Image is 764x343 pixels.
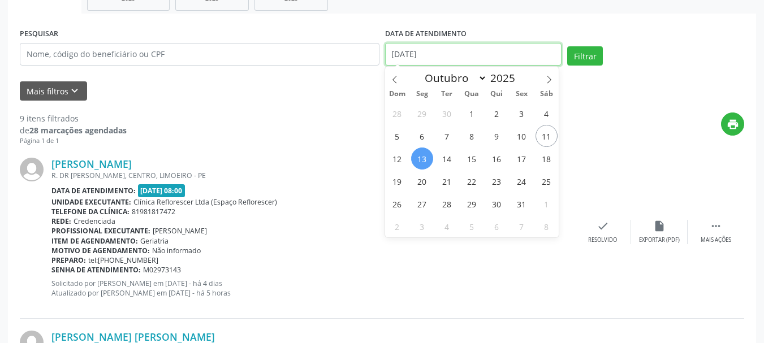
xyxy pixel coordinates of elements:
span: Novembro 3, 2025 [411,215,433,237]
span: Outubro 18, 2025 [536,147,558,170]
button: Filtrar [567,46,603,66]
span: Novembro 2, 2025 [386,215,408,237]
span: Geriatria [140,236,169,246]
span: Outubro 7, 2025 [436,125,458,147]
span: Dom [385,90,410,98]
p: Solicitado por [PERSON_NAME] em [DATE] - há 4 dias Atualizado por [PERSON_NAME] em [DATE] - há 5 ... [51,279,575,298]
span: Outubro 5, 2025 [386,125,408,147]
span: Clínica Reflorescer Ltda (Espaço Reflorescer) [133,197,277,207]
b: Motivo de agendamento: [51,246,150,255]
span: Outubro 4, 2025 [536,102,558,124]
span: Outubro 23, 2025 [486,170,508,192]
span: Outubro 30, 2025 [486,193,508,215]
span: Outubro 31, 2025 [511,193,533,215]
label: PESQUISAR [20,25,58,43]
span: Outubro 13, 2025 [411,147,433,170]
span: Sáb [534,90,559,98]
span: Novembro 6, 2025 [486,215,508,237]
span: Novembro 1, 2025 [536,193,558,215]
b: Telefone da clínica: [51,207,130,216]
span: Qui [484,90,509,98]
span: Outubro 9, 2025 [486,125,508,147]
div: Mais ações [701,236,731,244]
i:  [710,220,722,232]
span: Outubro 22, 2025 [461,170,483,192]
div: R. DR [PERSON_NAME], CENTRO, LIMOEIRO - PE [51,171,575,180]
b: Senha de atendimento: [51,265,141,275]
strong: 28 marcações agendadas [29,125,127,136]
b: Rede: [51,216,71,226]
span: Outubro 11, 2025 [536,125,558,147]
select: Month [420,70,487,86]
b: Preparo: [51,255,86,265]
div: 9 itens filtrados [20,112,127,124]
input: Nome, código do beneficiário ou CPF [20,43,379,66]
span: Sex [509,90,534,98]
span: Seg [409,90,434,98]
span: Qua [459,90,484,98]
span: [PERSON_NAME] [153,226,207,236]
span: Outubro 8, 2025 [461,125,483,147]
span: Setembro 30, 2025 [436,102,458,124]
a: [PERSON_NAME] [PERSON_NAME] [51,331,215,343]
button: print [721,112,744,136]
span: Outubro 3, 2025 [511,102,533,124]
b: Data de atendimento: [51,186,136,196]
span: Novembro 7, 2025 [511,215,533,237]
span: tel:[PHONE_NUMBER] [88,255,158,265]
span: Setembro 29, 2025 [411,102,433,124]
a: [PERSON_NAME] [51,158,132,170]
div: de [20,124,127,136]
span: Outubro 19, 2025 [386,170,408,192]
span: Outubro 17, 2025 [511,147,533,170]
div: Página 1 de 1 [20,136,127,146]
div: Resolvido [588,236,617,244]
span: Outubro 29, 2025 [461,193,483,215]
span: Setembro 28, 2025 [386,102,408,124]
span: Outubro 6, 2025 [411,125,433,147]
span: [DATE] 08:00 [138,184,185,197]
b: Item de agendamento: [51,236,138,246]
input: Year [487,71,524,85]
span: Outubro 15, 2025 [461,147,483,170]
b: Profissional executante: [51,226,150,236]
span: Outubro 20, 2025 [411,170,433,192]
span: Credenciada [74,216,115,226]
span: Outubro 24, 2025 [511,170,533,192]
span: Outubro 28, 2025 [436,193,458,215]
div: Exportar (PDF) [639,236,680,244]
img: img [20,158,44,181]
span: Outubro 2, 2025 [486,102,508,124]
span: Novembro 8, 2025 [536,215,558,237]
input: Selecione um intervalo [385,43,562,66]
span: Outubro 10, 2025 [511,125,533,147]
label: DATA DE ATENDIMENTO [385,25,467,43]
span: 81981817472 [132,207,175,216]
button: Mais filtroskeyboard_arrow_down [20,81,87,101]
i: print [727,118,739,131]
span: Novembro 4, 2025 [436,215,458,237]
span: Outubro 21, 2025 [436,170,458,192]
span: Outubro 26, 2025 [386,193,408,215]
span: Outubro 16, 2025 [486,147,508,170]
span: Novembro 5, 2025 [461,215,483,237]
span: Não informado [152,246,201,255]
span: Outubro 14, 2025 [436,147,458,170]
span: Ter [434,90,459,98]
span: Outubro 12, 2025 [386,147,408,170]
span: Outubro 27, 2025 [411,193,433,215]
span: M02973143 [143,265,181,275]
b: Unidade executante: [51,197,131,207]
span: Outubro 1, 2025 [461,102,483,124]
i: check [597,220,609,232]
i: insert_drive_file [653,220,666,232]
span: Outubro 25, 2025 [536,170,558,192]
i: keyboard_arrow_down [68,85,81,97]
